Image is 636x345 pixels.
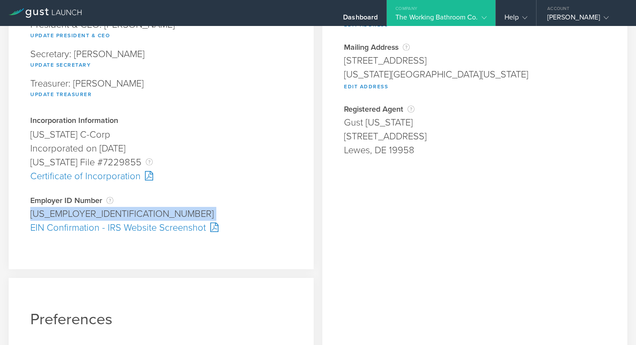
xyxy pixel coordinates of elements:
[30,89,92,100] button: Update Treasurer
[30,16,292,45] div: President & CEO: [PERSON_NAME]
[30,74,292,104] div: Treasurer: [PERSON_NAME]
[344,81,388,92] button: Edit Address
[30,207,292,221] div: [US_EMPLOYER_IDENTIFICATION_NUMBER]
[593,303,636,345] iframe: Chat Widget
[30,196,292,205] div: Employer ID Number
[344,143,606,157] div: Lewes, DE 19958
[547,13,621,26] div: [PERSON_NAME]
[344,68,606,81] div: [US_STATE][GEOGRAPHIC_DATA][US_STATE]
[343,13,378,26] div: Dashboard
[30,117,292,126] div: Incorporation Information
[30,169,292,183] div: Certificate of Incorporation
[30,142,292,155] div: Incorporated on [DATE]
[30,310,292,329] h1: Preferences
[344,116,606,129] div: Gust [US_STATE]
[30,30,110,41] button: Update President & CEO
[30,60,91,70] button: Update Secretary
[344,54,606,68] div: [STREET_ADDRESS]
[344,105,606,113] div: Registered Agent
[30,155,292,169] div: [US_STATE] File #7229855
[30,45,292,74] div: Secretary: [PERSON_NAME]
[30,221,292,235] div: EIN Confirmation - IRS Website Screenshot
[344,43,606,52] div: Mailing Address
[395,13,486,26] div: The Working Bathroom Co.
[344,129,606,143] div: [STREET_ADDRESS]
[30,128,292,142] div: [US_STATE] C-Corp
[504,13,527,26] div: Help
